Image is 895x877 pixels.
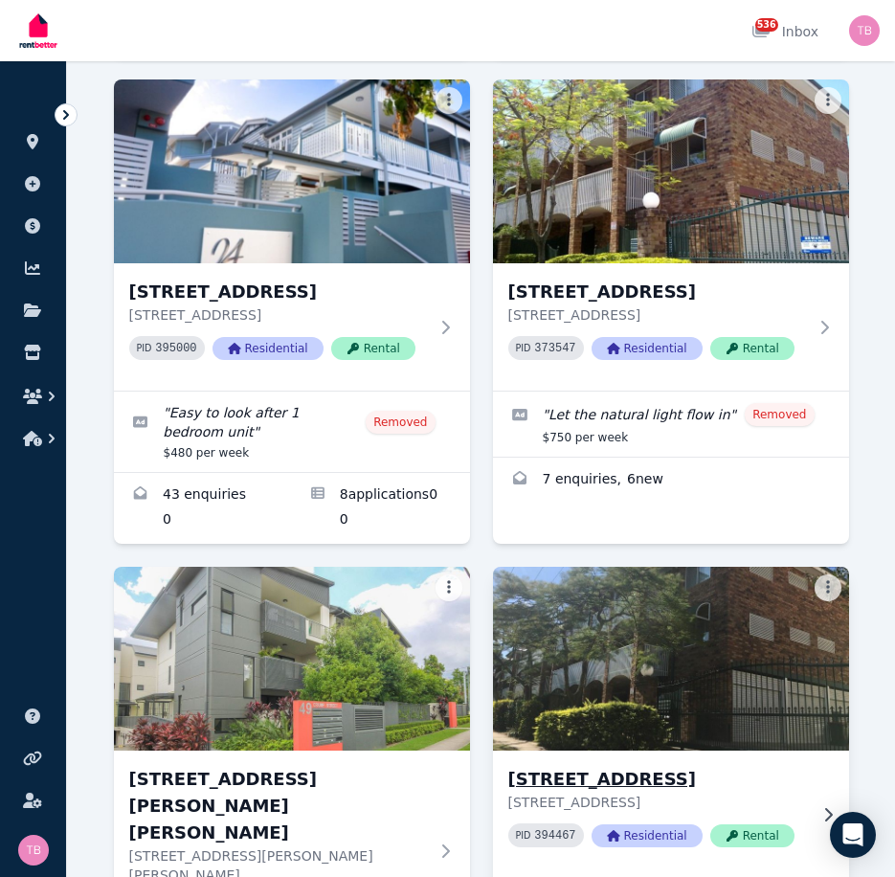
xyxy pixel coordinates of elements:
[815,87,841,114] button: More options
[436,574,462,601] button: More options
[114,473,292,544] a: Enquiries for 10/24 Welsby St, New Farm
[18,835,49,866] img: Tracy Barrett
[534,829,575,843] code: 394467
[129,279,428,305] h3: [STREET_ADDRESS]
[114,392,470,472] a: Edit listing: Easy to look after 1 bedroom unit
[508,793,807,812] p: [STREET_ADDRESS]
[493,79,849,263] img: 11/16 Lamington St, New Farm
[331,337,415,360] span: Rental
[849,15,880,46] img: Tracy Barrett
[155,342,196,355] code: 395000
[592,337,703,360] span: Residential
[830,812,876,858] div: Open Intercom Messenger
[114,567,470,751] img: 13/49 Crump St, Holland Park West
[516,343,531,353] small: PID
[508,279,807,305] h3: [STREET_ADDRESS]
[483,562,858,755] img: 20 Lamington St, New Farm
[129,766,428,846] h3: [STREET_ADDRESS][PERSON_NAME][PERSON_NAME]
[815,574,841,601] button: More options
[508,305,807,325] p: [STREET_ADDRESS]
[508,766,807,793] h3: [STREET_ADDRESS]
[129,305,428,325] p: [STREET_ADDRESS]
[292,473,470,544] a: Applications for 10/24 Welsby St, New Farm
[534,342,575,355] code: 373547
[436,87,462,114] button: More options
[137,343,152,353] small: PID
[114,79,470,263] img: 10/24 Welsby St, New Farm
[114,79,470,391] a: 10/24 Welsby St, New Farm[STREET_ADDRESS][STREET_ADDRESS]PID 395000ResidentialRental
[213,337,324,360] span: Residential
[710,337,794,360] span: Rental
[15,7,61,55] img: RentBetter
[755,18,778,32] span: 536
[516,830,531,841] small: PID
[493,392,849,457] a: Edit listing: Let the natural light flow in
[493,79,849,391] a: 11/16 Lamington St, New Farm[STREET_ADDRESS][STREET_ADDRESS]PID 373547ResidentialRental
[493,458,849,504] a: Enquiries for 11/16 Lamington St, New Farm
[751,22,818,41] div: Inbox
[710,824,794,847] span: Rental
[592,824,703,847] span: Residential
